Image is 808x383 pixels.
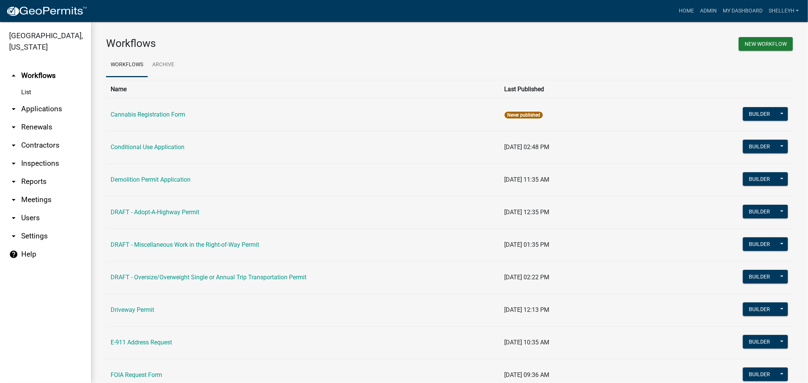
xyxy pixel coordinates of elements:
span: [DATE] 12:35 PM [505,209,550,216]
a: My Dashboard [720,4,766,18]
span: [DATE] 02:22 PM [505,274,550,281]
button: Builder [743,335,776,349]
a: Admin [697,4,720,18]
button: Builder [743,205,776,218]
a: Driveway Permit [111,306,154,313]
i: arrow_drop_down [9,213,18,223]
i: arrow_drop_down [9,141,18,150]
i: arrow_drop_down [9,177,18,186]
th: Last Published [500,80,688,98]
button: Builder [743,270,776,283]
span: [DATE] 09:36 AM [505,371,550,378]
button: Builder [743,172,776,186]
a: E-911 Address Request [111,339,172,346]
h3: Workflows [106,37,444,50]
i: help [9,250,18,259]
i: arrow_drop_down [9,123,18,132]
button: Builder [743,237,776,251]
button: New Workflow [739,37,793,51]
span: [DATE] 11:35 AM [505,176,550,183]
span: [DATE] 10:35 AM [505,339,550,346]
a: Cannabis Registration Form [111,111,185,118]
button: Builder [743,302,776,316]
a: shelleyh [766,4,802,18]
button: Builder [743,107,776,121]
i: arrow_drop_down [9,104,18,114]
button: Builder [743,140,776,153]
span: [DATE] 01:35 PM [505,241,550,248]
i: arrow_drop_down [9,159,18,168]
a: DRAFT - Miscellaneous Work in the Right-of-Way Permit [111,241,259,248]
a: Archive [148,53,179,77]
span: [DATE] 02:48 PM [505,143,550,151]
i: arrow_drop_up [9,71,18,80]
a: FOIA Request Form [111,371,162,378]
a: Demolition Permit Application [111,176,191,183]
span: Never published [505,112,543,118]
a: DRAFT - Oversize/Overweight Single or Annual Trip Transportation Permit [111,274,306,281]
i: arrow_drop_down [9,232,18,241]
th: Name [106,80,500,98]
span: [DATE] 12:13 PM [505,306,550,313]
a: DRAFT - Adopt-A-Highway Permit [111,209,199,216]
i: arrow_drop_down [9,195,18,204]
a: Home [676,4,697,18]
a: Conditional Use Application [111,143,184,151]
a: Workflows [106,53,148,77]
button: Builder [743,367,776,381]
